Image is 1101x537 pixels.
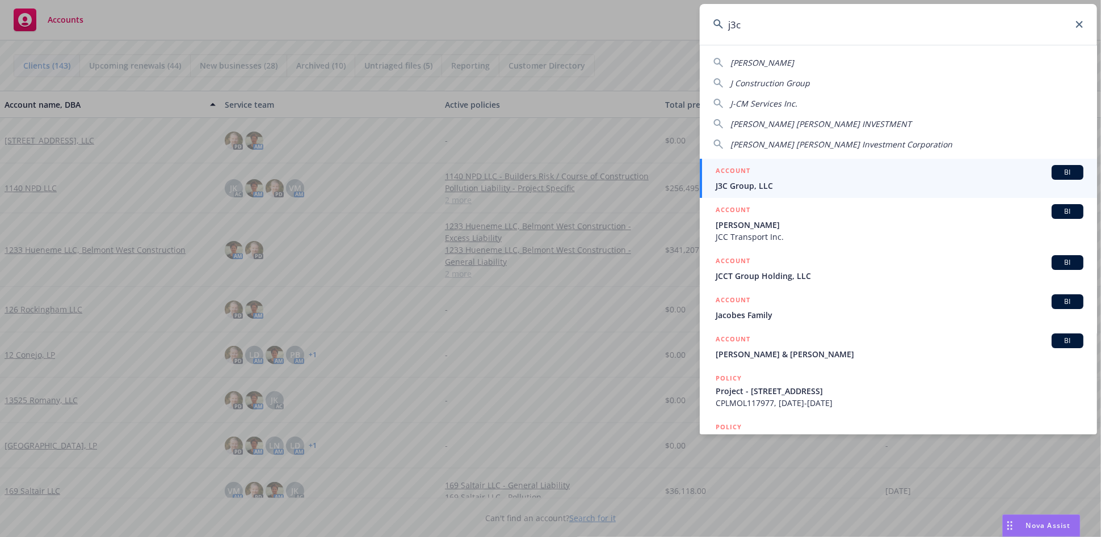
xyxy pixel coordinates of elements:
a: POLICYProject - [STREET_ADDRESS]CPLMOL117977, [DATE]-[DATE] [700,366,1097,415]
a: ACCOUNTBI[PERSON_NAME] & [PERSON_NAME] [700,327,1097,366]
span: [PERSON_NAME] [730,57,794,68]
span: Project - [STREET_ADDRESS] [716,385,1083,397]
h5: ACCOUNT [716,294,750,308]
span: J-CM Services Inc. [730,98,797,109]
span: [PERSON_NAME] [PERSON_NAME] INVESTMENT [730,119,911,129]
h5: POLICY [716,421,742,433]
span: Jacobes Family [716,309,1083,321]
span: JCCT Group Holding, LLC [716,270,1083,282]
h5: ACCOUNT [716,204,750,218]
a: ACCOUNTBI[PERSON_NAME]JCC Transport Inc. [700,198,1097,249]
div: Drag to move [1003,515,1017,536]
span: [PERSON_NAME] [716,219,1083,231]
span: CPLMOL117977, [DATE]-[DATE] [716,397,1083,409]
button: Nova Assist [1002,514,1081,537]
h5: ACCOUNT [716,165,750,179]
a: ACCOUNTBIJ3C Group, LLC [700,159,1097,198]
a: ACCOUNTBIJacobes Family [700,288,1097,327]
span: J Construction Group [730,78,810,88]
h5: POLICY [716,373,742,384]
span: [PERSON_NAME] & [PERSON_NAME] [716,348,1083,360]
h5: ACCOUNT [716,255,750,269]
a: ACCOUNTBIJCCT Group Holding, LLC [700,249,1097,288]
span: JCC Transport Inc. [716,231,1083,243]
span: [PERSON_NAME] [PERSON_NAME] Investment Corporation [730,139,952,150]
span: J3C Group, LLC [716,180,1083,192]
a: POLICYLead $8M XS - Project - [STREET_ADDRESS] [700,415,1097,464]
span: BI [1056,297,1079,307]
span: BI [1056,206,1079,217]
h5: ACCOUNT [716,333,750,347]
input: Search... [700,4,1097,45]
span: BI [1056,336,1079,346]
span: Lead $8M XS - Project - [STREET_ADDRESS] [716,434,1083,446]
span: Nova Assist [1026,521,1071,530]
span: BI [1056,257,1079,268]
span: BI [1056,167,1079,177]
